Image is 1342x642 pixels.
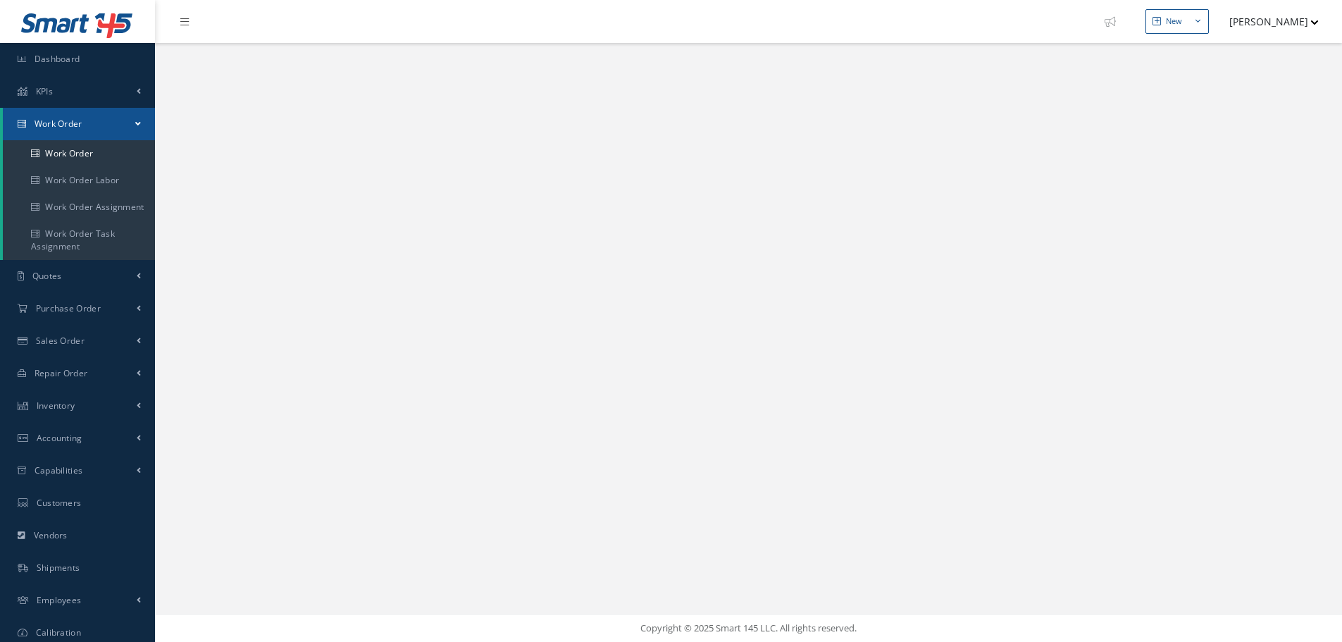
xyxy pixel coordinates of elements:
[3,194,155,221] a: Work Order Assignment
[35,53,80,65] span: Dashboard
[3,167,155,194] a: Work Order Labor
[35,118,82,130] span: Work Order
[1166,16,1182,27] div: New
[34,529,68,541] span: Vendors
[169,622,1328,636] div: Copyright © 2025 Smart 145 LLC. All rights reserved.
[36,626,81,638] span: Calibration
[3,108,155,140] a: Work Order
[37,400,75,412] span: Inventory
[35,464,83,476] span: Capabilities
[36,335,85,347] span: Sales Order
[3,221,155,260] a: Work Order Task Assignment
[37,432,82,444] span: Accounting
[36,302,101,314] span: Purchase Order
[37,562,80,574] span: Shipments
[37,497,82,509] span: Customers
[35,367,88,379] span: Repair Order
[37,594,82,606] span: Employees
[3,140,155,167] a: Work Order
[32,270,62,282] span: Quotes
[1216,8,1319,35] button: [PERSON_NAME]
[1145,9,1209,34] button: New
[36,85,53,97] span: KPIs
